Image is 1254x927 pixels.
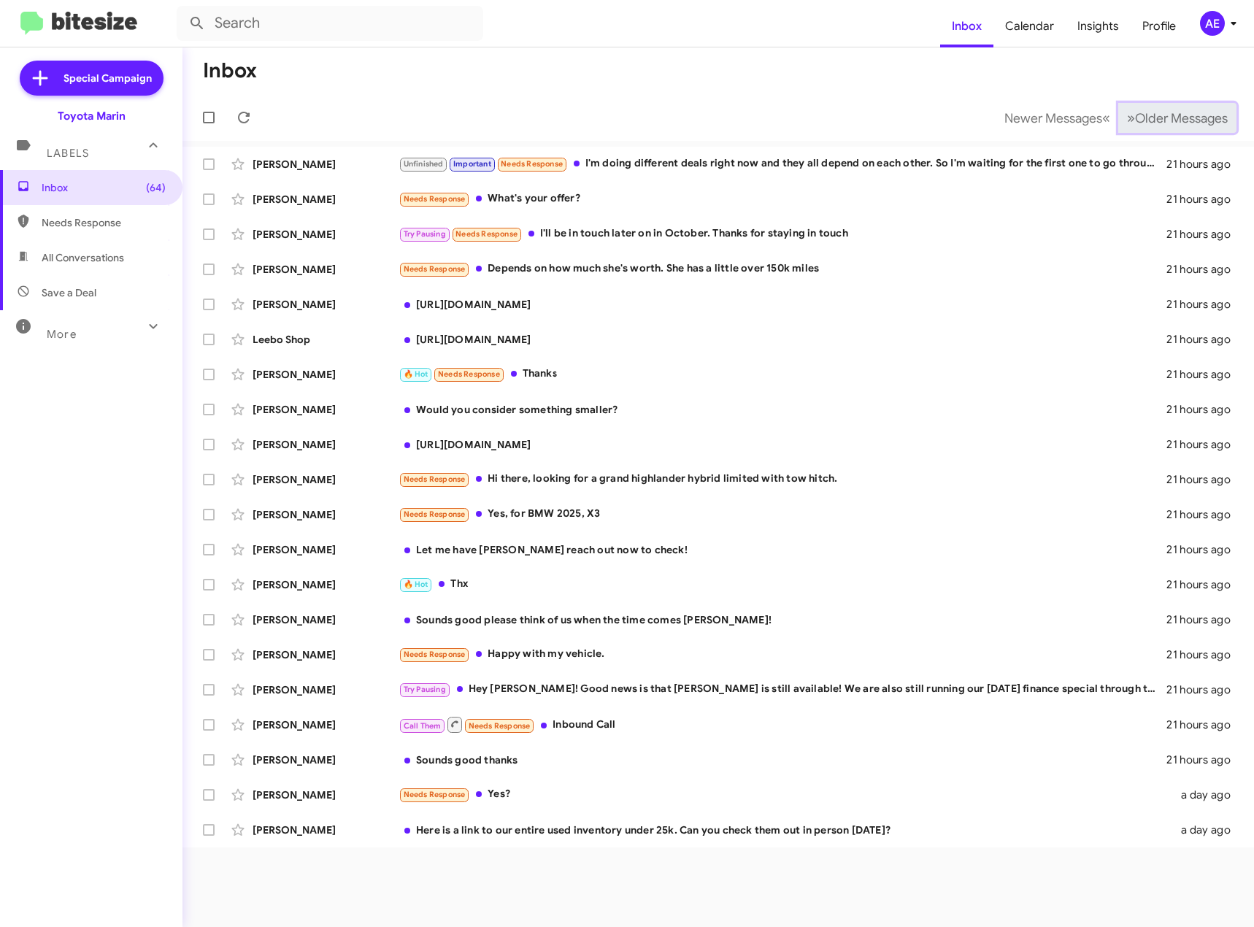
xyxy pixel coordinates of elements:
div: [PERSON_NAME] [253,437,399,452]
span: Needs Response [42,215,166,230]
div: I'm doing different deals right now and they all depend on each other. So I'm waiting for the fir... [399,155,1166,172]
span: All Conversations [42,250,124,265]
span: Needs Response [404,474,466,484]
span: « [1102,109,1110,127]
div: [PERSON_NAME] [253,647,399,662]
div: 21 hours ago [1166,402,1242,417]
div: 21 hours ago [1166,367,1242,382]
span: More [47,328,77,341]
a: Insights [1066,5,1131,47]
button: Next [1118,103,1236,133]
div: 21 hours ago [1166,507,1242,522]
div: [PERSON_NAME] [253,682,399,697]
span: Unfinished [404,159,444,169]
div: 21 hours ago [1166,542,1242,557]
span: Needs Response [469,721,531,731]
span: Needs Response [404,264,466,274]
div: [PERSON_NAME] [253,262,399,277]
div: Thx [399,576,1166,593]
div: I'll be in touch later on in October. Thanks for staying in touch [399,226,1166,242]
span: Needs Response [404,194,466,204]
span: Labels [47,147,89,160]
div: [PERSON_NAME] [253,192,399,207]
div: Hey [PERSON_NAME]! Good news is that [PERSON_NAME] is still available! We are also still running ... [399,681,1166,698]
div: [PERSON_NAME] [253,823,399,837]
span: Needs Response [404,790,466,799]
div: AE [1200,11,1225,36]
div: [PERSON_NAME] [253,402,399,417]
div: Depends on how much she's worth. She has a little over 150k miles [399,261,1166,277]
span: Needs Response [501,159,563,169]
div: [PERSON_NAME] [253,227,399,242]
span: Try Pausing [404,685,446,694]
div: 21 hours ago [1166,297,1242,312]
span: Needs Response [404,650,466,659]
span: Call Them [404,721,442,731]
span: Special Campaign [64,71,152,85]
span: » [1127,109,1135,127]
div: [URL][DOMAIN_NAME] [399,297,1166,312]
div: 21 hours ago [1166,262,1242,277]
a: Special Campaign [20,61,164,96]
span: (64) [146,180,166,195]
div: 21 hours ago [1166,718,1242,732]
div: 21 hours ago [1166,472,1242,487]
div: [PERSON_NAME] [253,542,399,557]
span: 🔥 Hot [404,580,428,589]
div: [PERSON_NAME] [253,577,399,592]
span: Inbox [42,180,166,195]
div: [PERSON_NAME] [253,367,399,382]
button: AE [1188,11,1238,36]
input: Search [177,6,483,41]
div: What's your offer? [399,191,1166,207]
div: [PERSON_NAME] [253,718,399,732]
div: 21 hours ago [1166,192,1242,207]
div: Sounds good thanks [399,753,1166,767]
div: 21 hours ago [1166,647,1242,662]
div: Yes? [399,786,1174,803]
div: Here is a link to our entire used inventory under 25k. Can you check them out in person [DATE]? [399,823,1174,837]
div: Leebo Shop [253,332,399,347]
div: [PERSON_NAME] [253,472,399,487]
div: [URL][DOMAIN_NAME] [399,332,1166,347]
div: Let me have [PERSON_NAME] reach out now to check! [399,542,1166,557]
div: [PERSON_NAME] [253,753,399,767]
div: [PERSON_NAME] [253,157,399,172]
span: Newer Messages [1004,110,1102,126]
span: Important [453,159,491,169]
div: 21 hours ago [1166,753,1242,767]
span: Needs Response [438,369,500,379]
a: Calendar [993,5,1066,47]
div: Toyota Marin [58,109,126,123]
div: 21 hours ago [1166,682,1242,697]
div: 21 hours ago [1166,332,1242,347]
nav: Page navigation example [996,103,1236,133]
div: 21 hours ago [1166,612,1242,627]
a: Profile [1131,5,1188,47]
span: Needs Response [455,229,518,239]
div: Yes, for BMW 2025, X3 [399,506,1166,523]
div: Would you consider something smaller? [399,402,1166,417]
div: Hi there, looking for a grand highlander hybrid limited with tow hitch. [399,471,1166,488]
div: a day ago [1174,823,1242,837]
div: a day ago [1174,788,1242,802]
div: Inbound Call [399,715,1166,734]
h1: Inbox [203,59,257,82]
span: Save a Deal [42,285,96,300]
div: 21 hours ago [1166,577,1242,592]
div: Sounds good please think of us when the time comes [PERSON_NAME]! [399,612,1166,627]
div: 21 hours ago [1166,437,1242,452]
div: [PERSON_NAME] [253,297,399,312]
div: Thanks [399,366,1166,382]
div: [PERSON_NAME] [253,612,399,627]
a: Inbox [940,5,993,47]
div: [PERSON_NAME] [253,788,399,802]
span: 🔥 Hot [404,369,428,379]
div: [URL][DOMAIN_NAME] [399,437,1166,452]
span: Try Pausing [404,229,446,239]
button: Previous [996,103,1119,133]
